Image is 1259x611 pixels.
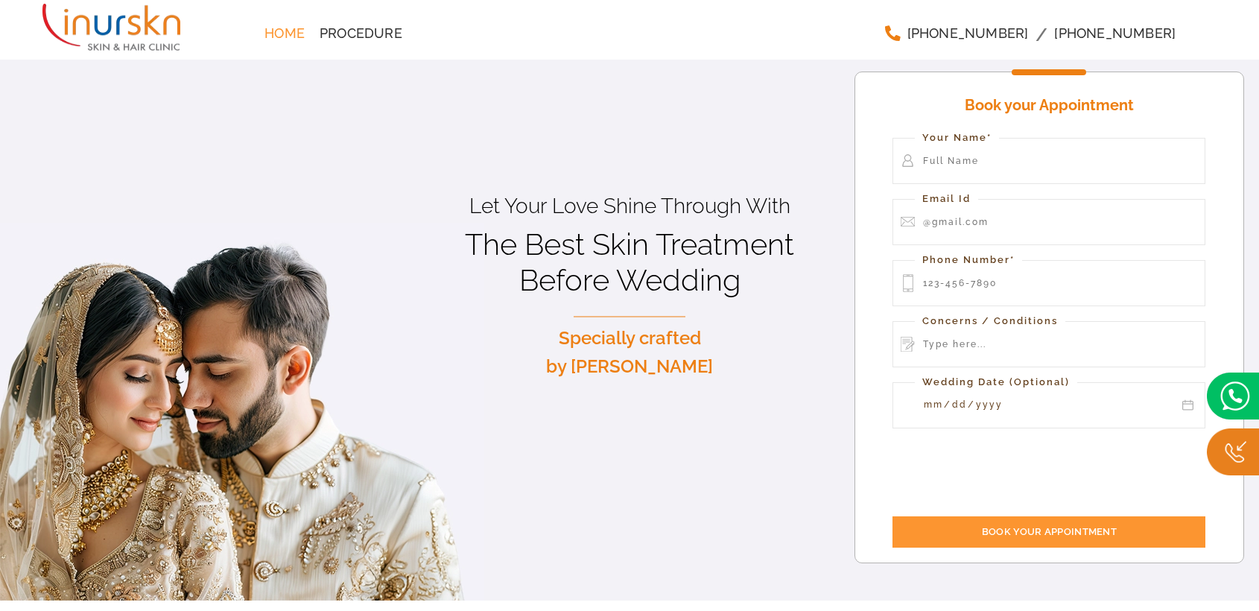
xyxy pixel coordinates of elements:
a: Procedure [312,19,410,48]
form: Contact form [854,72,1244,563]
span: Home [264,27,305,40]
input: @gmail.com [892,199,1205,245]
p: Let Your Love Shine Through With [431,194,828,219]
img: Callc.png [1207,428,1259,475]
span: [PHONE_NUMBER] [907,27,1029,40]
input: 123-456-7890 [892,260,1205,306]
label: Concerns / Conditions [915,314,1065,329]
label: Wedding Date (Optional) [915,375,1077,390]
iframe: reCAPTCHA [892,443,1119,501]
span: [PHONE_NUMBER] [1054,27,1176,40]
h1: The Best Skin Treatment Before Wedding [431,227,828,298]
a: [PHONE_NUMBER] [877,19,1036,48]
img: bridal.png [1207,373,1259,420]
input: Book your Appointment [892,516,1205,548]
label: Email Id [915,191,978,207]
span: Procedure [320,27,402,40]
label: Your Name* [915,130,999,146]
input: Full Name [892,138,1205,184]
input: Type here... [892,321,1205,367]
h4: Book your Appointment [892,91,1205,123]
a: [PHONE_NUMBER] [1047,19,1183,48]
p: Specially crafted by [PERSON_NAME] [431,324,828,382]
a: Home [257,19,312,48]
label: Phone Number* [915,253,1022,268]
